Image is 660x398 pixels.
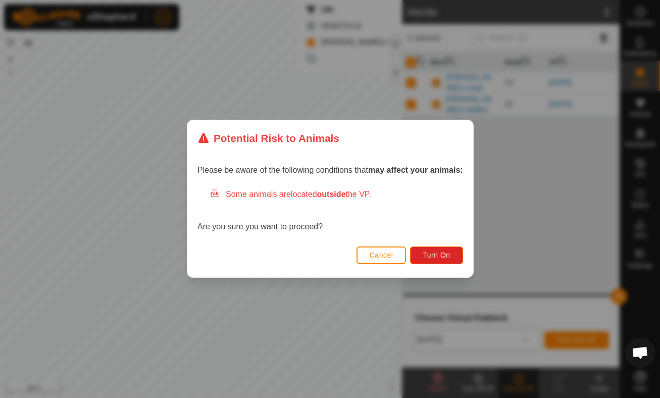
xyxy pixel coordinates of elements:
span: Turn On [423,252,450,260]
div: Are you sure you want to proceed? [197,189,463,233]
strong: may affect your animals: [368,166,463,175]
span: Cancel [369,252,393,260]
div: Potential Risk to Animals [197,130,339,146]
strong: outside [317,190,345,199]
div: Some animals are [210,189,463,201]
span: Please be aware of the following conditions that [197,166,463,175]
button: Turn On [410,246,463,264]
button: Cancel [356,246,406,264]
div: Open chat [625,337,655,368]
span: located the VP. [291,190,371,199]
